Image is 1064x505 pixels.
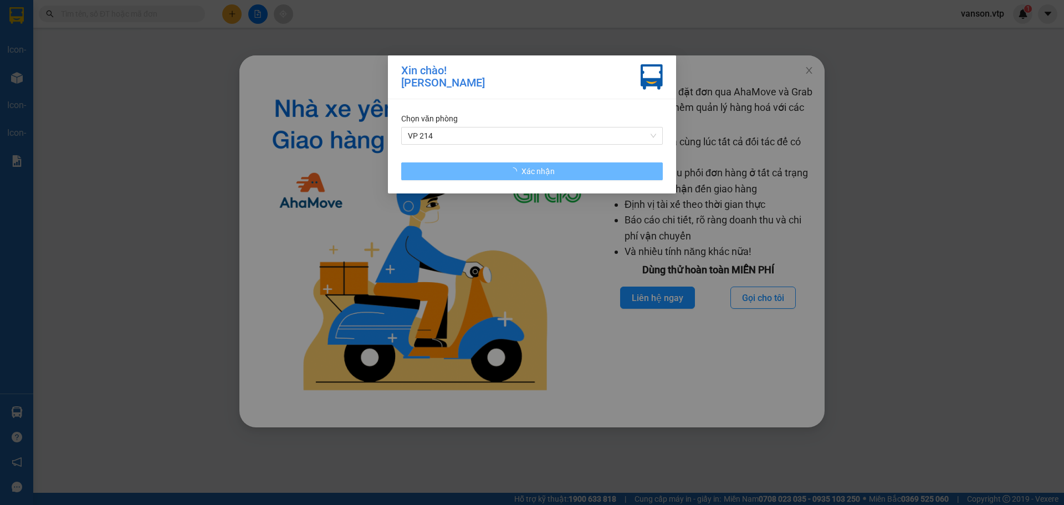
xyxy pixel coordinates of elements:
[509,167,521,175] span: loading
[521,165,555,177] span: Xác nhận
[401,113,663,125] div: Chọn văn phòng
[641,64,663,90] img: vxr-icon
[401,162,663,180] button: Xác nhận
[408,127,656,144] span: VP 214
[401,64,485,90] div: Xin chào! [PERSON_NAME]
